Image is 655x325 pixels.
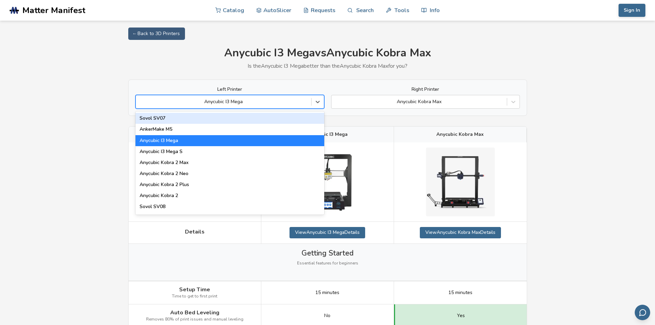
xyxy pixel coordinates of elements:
[128,63,527,69] p: Is the Anycubic I3 Mega better than the Anycubic Kobra Max for you?
[335,99,336,105] input: Anycubic Kobra Max
[302,249,353,257] span: Getting Started
[170,310,219,316] span: Auto Bed Leveling
[293,148,362,216] img: Anycubic I3 Mega
[135,201,324,212] div: Sovol SV08
[331,87,520,92] label: Right Printer
[135,190,324,201] div: Anycubic Kobra 2
[135,87,324,92] label: Left Printer
[135,146,324,157] div: Anycubic I3 Mega S
[457,313,465,318] span: Yes
[307,132,348,137] span: Anycubic I3 Mega
[426,148,495,216] img: Anycubic Kobra Max
[135,168,324,179] div: Anycubic Kobra 2 Neo
[324,313,330,318] span: No
[135,179,324,190] div: Anycubic Kobra 2 Plus
[128,47,527,59] h1: Anycubic I3 Mega vs Anycubic Kobra Max
[128,28,185,40] a: ← Back to 3D Printers
[436,132,484,137] span: Anycubic Kobra Max
[146,317,243,322] span: Removes 80% of print issues and manual leveling
[297,261,358,266] span: Essential features for beginners
[22,6,85,15] span: Matter Manifest
[139,99,141,105] input: Anycubic I3 MegaSovol SV07AnkerMake M5Anycubic I3 MegaAnycubic I3 Mega SAnycubic Kobra 2 MaxAnycu...
[448,290,472,295] span: 15 minutes
[135,157,324,168] div: Anycubic Kobra 2 Max
[172,294,217,299] span: Time to get to first print
[619,4,645,17] button: Sign In
[290,227,365,238] a: ViewAnycubic I3 MegaDetails
[135,124,324,135] div: AnkerMake M5
[135,212,324,223] div: Creality Hi
[420,227,501,238] a: ViewAnycubic Kobra MaxDetails
[135,135,324,146] div: Anycubic I3 Mega
[135,113,324,124] div: Sovol SV07
[179,286,210,293] span: Setup Time
[635,305,650,320] button: Send feedback via email
[185,229,205,235] span: Details
[315,290,339,295] span: 15 minutes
